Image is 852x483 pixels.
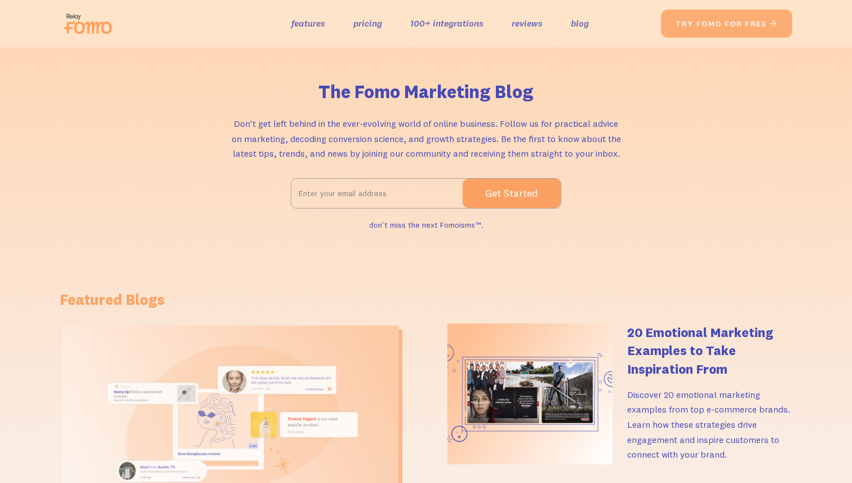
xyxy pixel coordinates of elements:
[571,15,589,32] a: blog
[661,10,792,38] a: try fomo for free
[369,217,483,233] div: don't miss the next Fomoisms™.
[627,324,792,378] h4: 20 Emotional Marketing Examples to Take Inspiration From
[512,15,543,32] a: reviews
[291,178,561,209] form: Email Form 2
[229,116,623,161] p: Don't get left behind in the ever-evolving world of online business. Follow us for practical advi...
[291,15,325,32] a: features
[353,15,382,32] a: pricing
[463,179,561,208] input: Get Started
[60,290,792,310] h1: Featured Blogs
[318,81,534,103] h1: The Fomo Marketing Blog
[410,15,483,32] a: 100+ integrations
[769,19,778,29] span: 
[627,387,792,462] p: Discover 20 emotional marketing examples from top e-commerce brands. Learn how these strategies d...
[291,179,463,207] input: Enter your email address
[447,324,792,473] a: 20 Emotional Marketing Examples to Take Inspiration FromDiscover 20 emotional marketing examples ...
